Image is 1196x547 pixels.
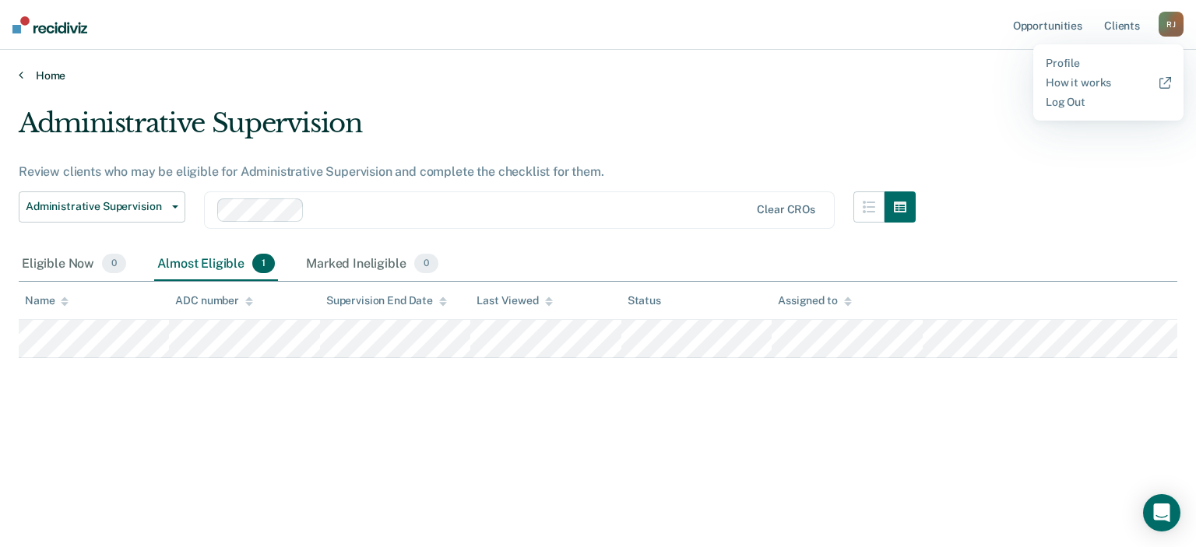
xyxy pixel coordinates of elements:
[19,107,916,152] div: Administrative Supervision
[25,294,69,307] div: Name
[477,294,552,307] div: Last Viewed
[26,200,166,213] span: Administrative Supervision
[19,191,185,223] button: Administrative Supervision
[19,68,1177,82] a: Home
[1159,12,1184,37] div: R J
[19,164,916,179] div: Review clients who may be eligible for Administrative Supervision and complete the checklist for ...
[1046,96,1171,109] a: Log Out
[12,16,87,33] img: Recidiviz
[102,254,126,274] span: 0
[757,203,815,216] div: Clear CROs
[252,254,275,274] span: 1
[175,294,253,307] div: ADC number
[1046,57,1171,70] a: Profile
[1159,12,1184,37] button: RJ
[414,254,438,274] span: 0
[778,294,851,307] div: Assigned to
[628,294,661,307] div: Status
[19,247,129,282] div: Eligible Now0
[326,294,447,307] div: Supervision End Date
[303,247,441,282] div: Marked Ineligible0
[1046,76,1171,89] a: How it works
[154,247,278,282] div: Almost Eligible1
[1143,494,1180,531] div: Open Intercom Messenger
